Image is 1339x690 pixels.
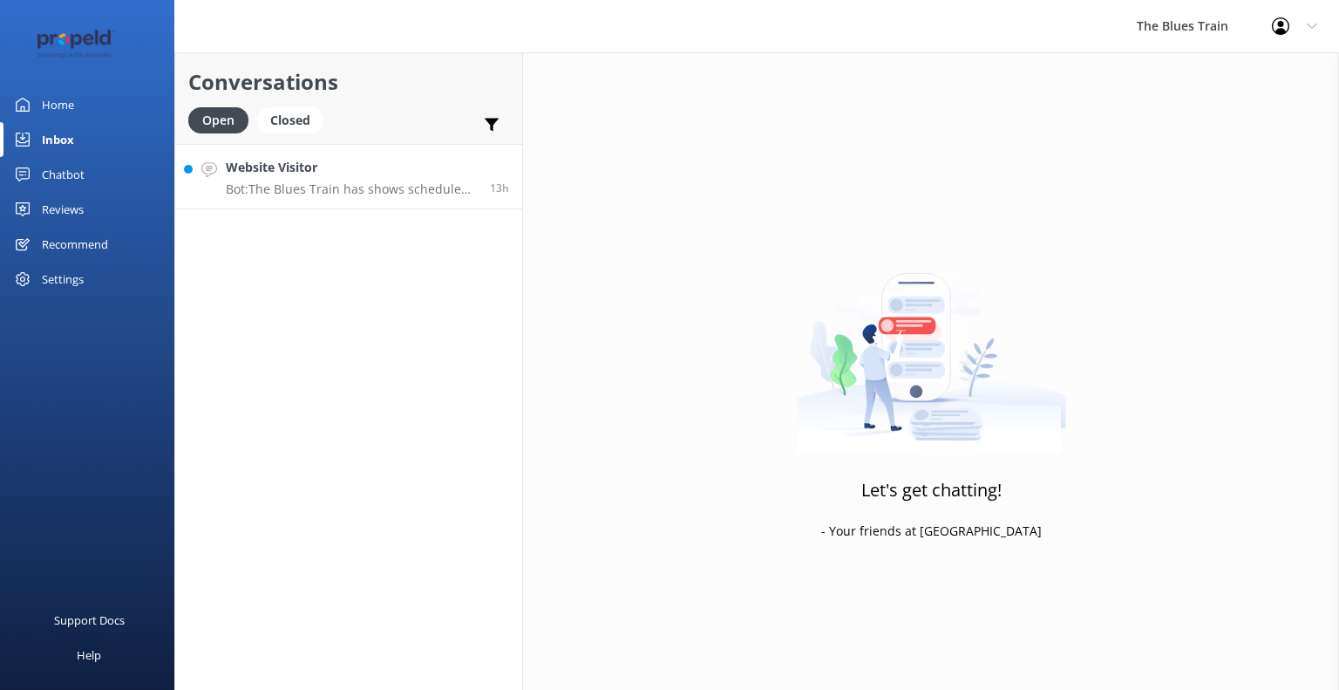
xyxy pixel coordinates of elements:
h3: Let's get chatting! [861,476,1002,504]
div: Closed [257,107,323,133]
div: Open [188,107,248,133]
p: Bot: The Blues Train has shows scheduled on the following dates: - [DATE]: Saturdays on the 4th, ... [226,181,477,197]
div: Chatbot [42,157,85,192]
h4: Website Visitor [226,158,477,177]
img: artwork of a man stealing a conversation from at giant smartphone [797,236,1066,454]
div: Recommend [42,227,108,262]
img: 12-1677471078.png [26,30,126,58]
a: Website VisitorBot:The Blues Train has shows scheduled on the following dates: - [DATE]: Saturday... [175,144,522,209]
a: Open [188,110,257,129]
div: Settings [42,262,84,297]
div: Help [77,638,101,673]
div: Reviews [42,192,84,227]
span: Sep 10 2025 07:54pm (UTC +10:00) Australia/Sydney [490,181,509,195]
div: Support Docs [54,603,125,638]
p: - Your friends at [GEOGRAPHIC_DATA] [821,522,1042,541]
div: Home [42,87,74,122]
h2: Conversations [188,65,509,99]
div: Inbox [42,122,74,157]
a: Closed [257,110,332,129]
